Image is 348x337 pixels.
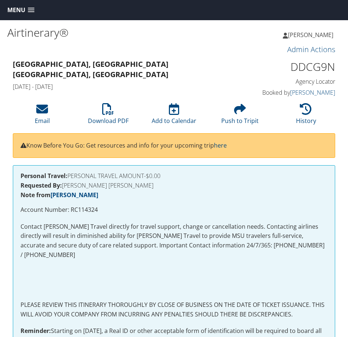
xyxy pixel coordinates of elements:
[21,222,327,260] p: Contact [PERSON_NAME] Travel directly for travel support, change or cancellation needs. Contactin...
[235,77,335,86] h4: Agency Locator
[214,141,227,149] a: here
[21,172,67,180] strong: Personal Travel:
[35,107,50,125] a: Email
[21,300,327,319] p: PLEASE REVIEW THIS ITINERARY THOROUGHLY BY CLOSE OF BUSINESS ON THE DATE OF TICKET ISSUANCE. THIS...
[290,88,335,97] a: [PERSON_NAME]
[13,59,169,79] strong: [GEOGRAPHIC_DATA], [GEOGRAPHIC_DATA] [GEOGRAPHIC_DATA], [GEOGRAPHIC_DATA]
[7,7,25,14] span: Menu
[221,107,259,125] a: Push to Tripit
[287,44,335,54] a: Admin Actions
[13,83,224,91] h4: [DATE] - [DATE]
[296,107,316,125] a: History
[88,107,129,125] a: Download PDF
[21,191,98,199] strong: Note from
[235,88,335,97] h4: Booked by
[21,182,327,188] h4: [PERSON_NAME] [PERSON_NAME]
[51,191,98,199] a: [PERSON_NAME]
[4,4,38,16] a: Menu
[21,205,327,215] p: Account Number: RC114324
[283,24,341,46] a: [PERSON_NAME]
[21,141,327,151] p: Know Before You Go: Get resources and info for your upcoming trip
[288,31,333,39] span: [PERSON_NAME]
[21,173,327,179] h4: PERSONAL TRAVEL AMOUNT-$0.00
[21,181,62,189] strong: Requested By:
[235,59,335,75] h1: DDCG9N
[21,327,51,335] strong: Reminder:
[152,107,196,125] a: Add to Calendar
[7,25,174,40] h1: Airtinerary®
